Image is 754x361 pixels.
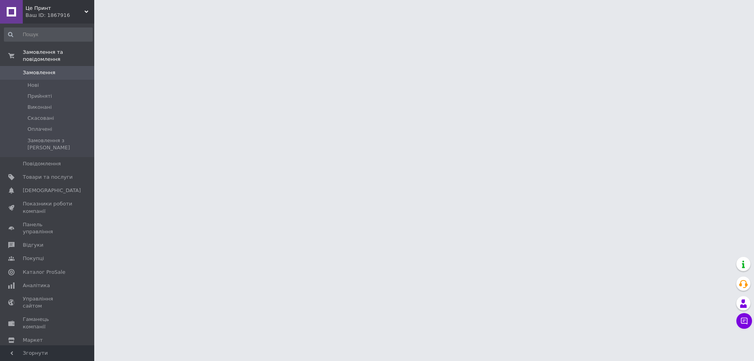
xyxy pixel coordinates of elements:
[23,295,73,310] span: Управління сайтом
[27,93,52,100] span: Прийняті
[23,282,50,289] span: Аналітика
[23,174,73,181] span: Товари та послуги
[27,82,39,89] span: Нові
[26,12,94,19] div: Ваш ID: 1867916
[23,255,44,262] span: Покупці
[27,126,52,133] span: Оплачені
[27,137,92,151] span: Замовлення з [PERSON_NAME]
[23,316,73,330] span: Гаманець компанії
[27,104,52,111] span: Виконані
[23,200,73,214] span: Показники роботи компанії
[23,337,43,344] span: Маркет
[23,49,94,63] span: Замовлення та повідомлення
[23,221,73,235] span: Панель управління
[23,269,65,276] span: Каталог ProSale
[23,69,55,76] span: Замовлення
[23,242,43,249] span: Відгуки
[736,313,752,329] button: Чат з покупцем
[23,187,81,194] span: [DEMOGRAPHIC_DATA]
[27,115,54,122] span: Скасовані
[4,27,93,42] input: Пошук
[26,5,84,12] span: Це Принт
[23,160,61,167] span: Повідомлення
